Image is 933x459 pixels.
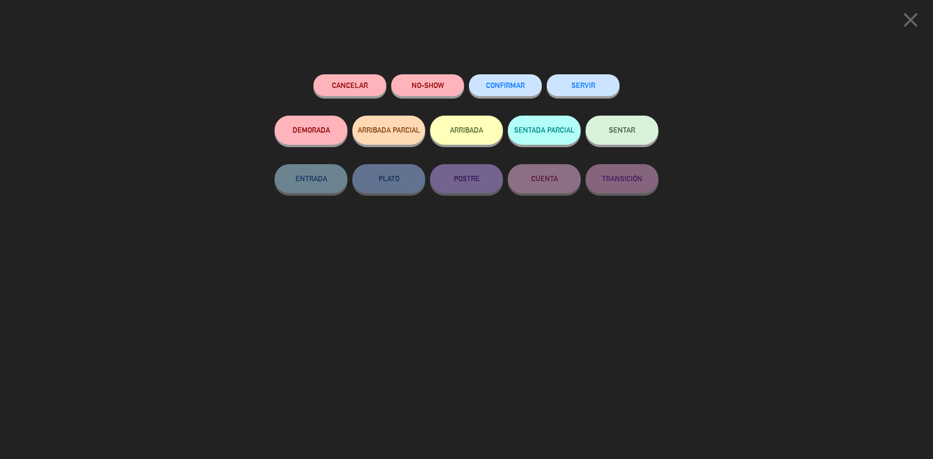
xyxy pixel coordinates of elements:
[275,164,347,193] button: ENTRADA
[430,164,503,193] button: POSTRE
[313,74,386,96] button: Cancelar
[486,81,525,89] span: CONFIRMAR
[469,74,542,96] button: CONFIRMAR
[391,74,464,96] button: NO-SHOW
[609,126,635,134] span: SENTAR
[352,116,425,145] button: ARRIBADA PARCIAL
[586,116,658,145] button: SENTAR
[275,116,347,145] button: DEMORADA
[547,74,620,96] button: SERVIR
[430,116,503,145] button: ARRIBADA
[508,164,581,193] button: CUENTA
[896,7,926,36] button: close
[358,126,420,134] span: ARRIBADA PARCIAL
[898,8,923,32] i: close
[508,116,581,145] button: SENTADA PARCIAL
[352,164,425,193] button: PLATO
[586,164,658,193] button: TRANSICIÓN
